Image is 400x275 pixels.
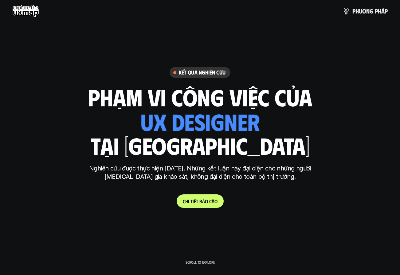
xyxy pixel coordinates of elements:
span: i [188,198,189,204]
p: Nghiên cứu được thực hiện [DATE]. Những kết luận này đại diện cho những người [MEDICAL_DATA] gia ... [85,164,315,181]
span: á [381,8,385,14]
span: C [183,198,185,204]
span: c [209,198,212,204]
span: o [205,198,208,204]
p: Scroll to explore [186,260,215,264]
span: p [352,8,355,14]
a: Chitiếtbáocáo [177,194,224,208]
span: b [199,198,202,204]
span: n [366,8,370,14]
h1: phạm vi công việc của [88,84,312,110]
span: ế [194,198,196,204]
span: i [193,198,194,204]
span: p [385,8,388,14]
h6: Kết quả nghiên cứu [179,69,225,76]
span: á [202,198,205,204]
span: g [370,8,373,14]
span: t [196,198,198,204]
a: phươngpháp [343,5,388,17]
span: h [185,198,188,204]
span: t [190,198,193,204]
span: ư [359,8,362,14]
span: p [375,8,378,14]
h1: tại [GEOGRAPHIC_DATA] [91,132,310,158]
span: ơ [362,8,366,14]
span: á [212,198,214,204]
span: h [355,8,359,14]
span: o [214,198,218,204]
span: h [378,8,381,14]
